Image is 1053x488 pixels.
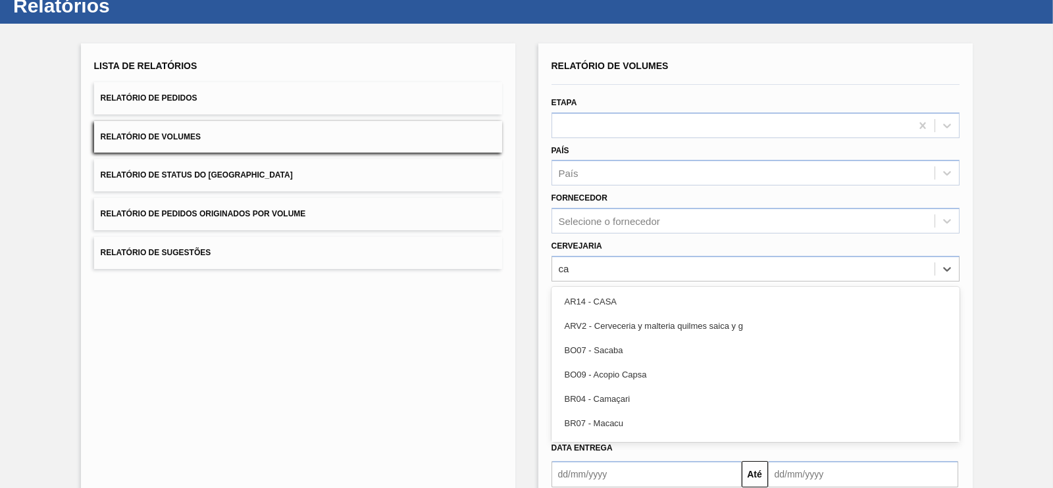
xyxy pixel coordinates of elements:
span: Relatório de Status do [GEOGRAPHIC_DATA] [101,170,293,180]
div: BR16 - Jacareí [552,435,960,460]
label: Etapa [552,98,577,107]
span: Relatório de Volumes [552,61,669,71]
input: dd/mm/yyyy [768,461,958,487]
div: ARV2 - Cerveceria y malteria quilmes saica y g [552,314,960,338]
div: Selecione o fornecedor [559,216,660,227]
div: AR14 - CASA [552,289,960,314]
div: BR07 - Macacu [552,411,960,435]
label: Cervejaria [552,241,602,251]
button: Relatório de Pedidos [94,82,502,114]
label: País [552,146,569,155]
button: Relatório de Sugestões [94,237,502,269]
button: Relatório de Volumes [94,121,502,153]
div: País [559,168,578,179]
button: Relatório de Pedidos Originados por Volume [94,198,502,230]
input: dd/mm/yyyy [552,461,742,487]
div: BO07 - Sacaba [552,338,960,362]
label: Fornecedor [552,193,607,203]
div: BO09 - Acopio Capsa [552,362,960,387]
span: Relatório de Volumes [101,132,201,141]
span: Lista de Relatórios [94,61,197,71]
span: Relatório de Pedidos Originados por Volume [101,209,306,218]
div: BR04 - Camaçari [552,387,960,411]
span: Relatório de Pedidos [101,93,197,103]
button: Relatório de Status do [GEOGRAPHIC_DATA] [94,159,502,191]
button: Até [742,461,768,487]
span: Relatório de Sugestões [101,248,211,257]
span: Data entrega [552,443,613,452]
